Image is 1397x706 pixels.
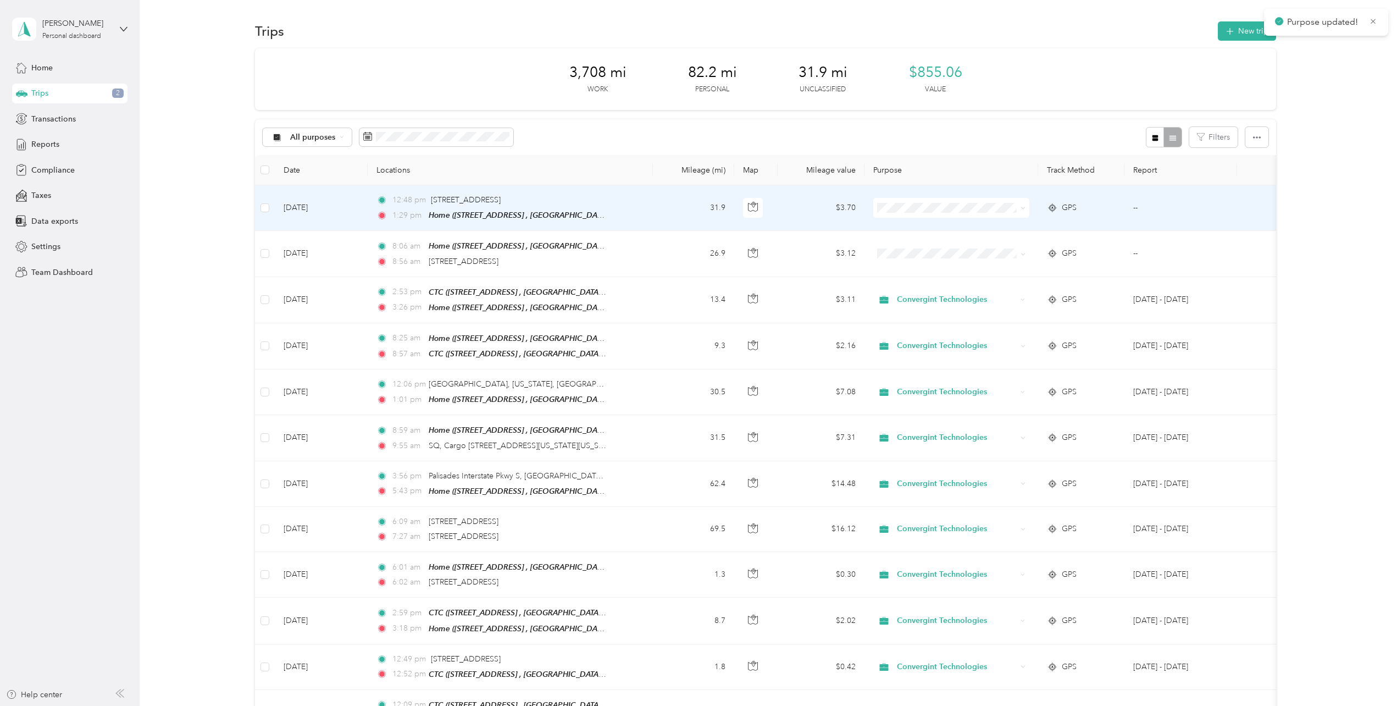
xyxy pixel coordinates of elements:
span: 6:01 am [392,561,424,573]
span: 7:27 am [392,531,424,543]
span: 8:06 am [392,240,424,252]
td: 62.4 [653,461,735,507]
p: Work [587,85,608,95]
td: 31.9 [653,185,735,231]
span: Home ([STREET_ADDRESS] , [GEOGRAPHIC_DATA], [GEOGRAPHIC_DATA]) [429,487,691,496]
td: [DATE] [275,598,368,644]
td: Sep 1 - 30, 2025 [1124,507,1237,552]
p: Value [925,85,946,95]
span: Home ([STREET_ADDRESS] , [GEOGRAPHIC_DATA], [GEOGRAPHIC_DATA]) [429,562,691,572]
span: [STREET_ADDRESS] [429,257,498,266]
td: $2.02 [778,598,864,644]
span: [STREET_ADDRESS] [429,532,498,541]
span: 2:53 pm [392,286,424,298]
td: Sep 1 - 30, 2025 [1124,598,1237,644]
span: [STREET_ADDRESS] [431,195,501,205]
span: [GEOGRAPHIC_DATA], [US_STATE], [GEOGRAPHIC_DATA] [429,379,636,389]
td: Sep 1 - 30, 2025 [1124,277,1237,323]
span: 3:56 pm [392,470,424,482]
span: GPS [1062,294,1077,306]
h1: Trips [255,25,284,37]
span: CTC ([STREET_ADDRESS] , [GEOGRAPHIC_DATA], [GEOGRAPHIC_DATA]) [429,288,684,297]
td: 69.5 [653,507,735,552]
span: GPS [1062,386,1077,398]
span: GPS [1062,661,1077,673]
div: Help center [6,689,62,701]
span: Team Dashboard [31,267,93,278]
span: Convergint Technologies [897,432,1017,444]
span: Home ([STREET_ADDRESS] , [GEOGRAPHIC_DATA], [GEOGRAPHIC_DATA]) [429,624,691,633]
td: [DATE] [275,277,368,323]
span: Home [31,62,53,74]
span: 1:01 pm [392,394,424,406]
span: Compliance [31,164,75,176]
td: $3.12 [778,231,864,277]
span: 1:29 pm [392,209,424,222]
span: Convergint Technologies [897,523,1017,535]
td: $14.48 [778,461,864,507]
span: 8:59 am [392,424,424,437]
span: Trips [31,87,48,99]
span: GPS [1062,340,1077,352]
span: 8:56 am [392,256,424,268]
span: Convergint Technologies [897,340,1017,352]
td: 8.7 [653,598,735,644]
span: 12:49 pm [392,653,426,665]
span: Convergint Technologies [897,294,1017,306]
td: Sep 1 - 30, 2025 [1124,323,1237,369]
span: Home ([STREET_ADDRESS] , [GEOGRAPHIC_DATA], [GEOGRAPHIC_DATA]) [429,426,691,435]
span: GPS [1062,615,1077,627]
td: Sep 1 - 30, 2025 [1124,461,1237,507]
span: Convergint Technologies [897,661,1017,673]
td: 1.8 [653,644,735,690]
span: 2 [112,89,124,98]
td: [DATE] [275,552,368,598]
p: Personal [695,85,729,95]
span: Data exports [31,216,78,227]
span: All purposes [290,134,336,141]
span: 3:26 pm [392,301,424,313]
iframe: Everlance-gr Chat Button Frame [1335,644,1397,706]
th: Purpose [864,155,1038,185]
span: GPS [1062,569,1077,581]
td: 13.4 [653,277,735,323]
span: Home ([STREET_ADDRESS] , [GEOGRAPHIC_DATA], [GEOGRAPHIC_DATA]) [429,334,691,343]
td: [DATE] [275,369,368,415]
span: Convergint Technologies [897,386,1017,398]
button: New trip [1218,21,1276,41]
span: [STREET_ADDRESS] [431,654,501,664]
th: Mileage value [778,155,864,185]
span: 3,708 mi [569,64,627,81]
td: [DATE] [275,323,368,369]
span: 8:25 am [392,332,424,344]
td: [DATE] [275,185,368,231]
p: Unclassified [800,85,846,95]
td: [DATE] [275,415,368,461]
td: Sep 1 - 30, 2025 [1124,369,1237,415]
span: Reports [31,139,59,150]
td: $2.16 [778,323,864,369]
th: Date [275,155,368,185]
span: 6:09 am [392,516,424,528]
span: CTC ([STREET_ADDRESS] , [GEOGRAPHIC_DATA], [GEOGRAPHIC_DATA]) [429,670,684,679]
td: 1.3 [653,552,735,598]
span: 3:18 pm [392,622,424,635]
span: Convergint Technologies [897,569,1017,581]
td: 9.3 [653,323,735,369]
button: Filters [1189,127,1238,147]
td: $7.08 [778,369,864,415]
td: [DATE] [275,507,368,552]
span: 12:48 pm [392,194,426,206]
span: GPS [1062,202,1077,214]
td: $3.70 [778,185,864,231]
td: $0.30 [778,552,864,598]
td: -- [1124,185,1237,231]
td: Sep 1 - 30, 2025 [1124,415,1237,461]
td: [DATE] [275,231,368,277]
span: Convergint Technologies [897,615,1017,627]
th: Track Method [1038,155,1125,185]
td: 31.5 [653,415,735,461]
span: 8:57 am [392,348,424,360]
span: 9:55 am [392,440,424,452]
span: Home ([STREET_ADDRESS] , [GEOGRAPHIC_DATA], [GEOGRAPHIC_DATA]) [429,241,691,251]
